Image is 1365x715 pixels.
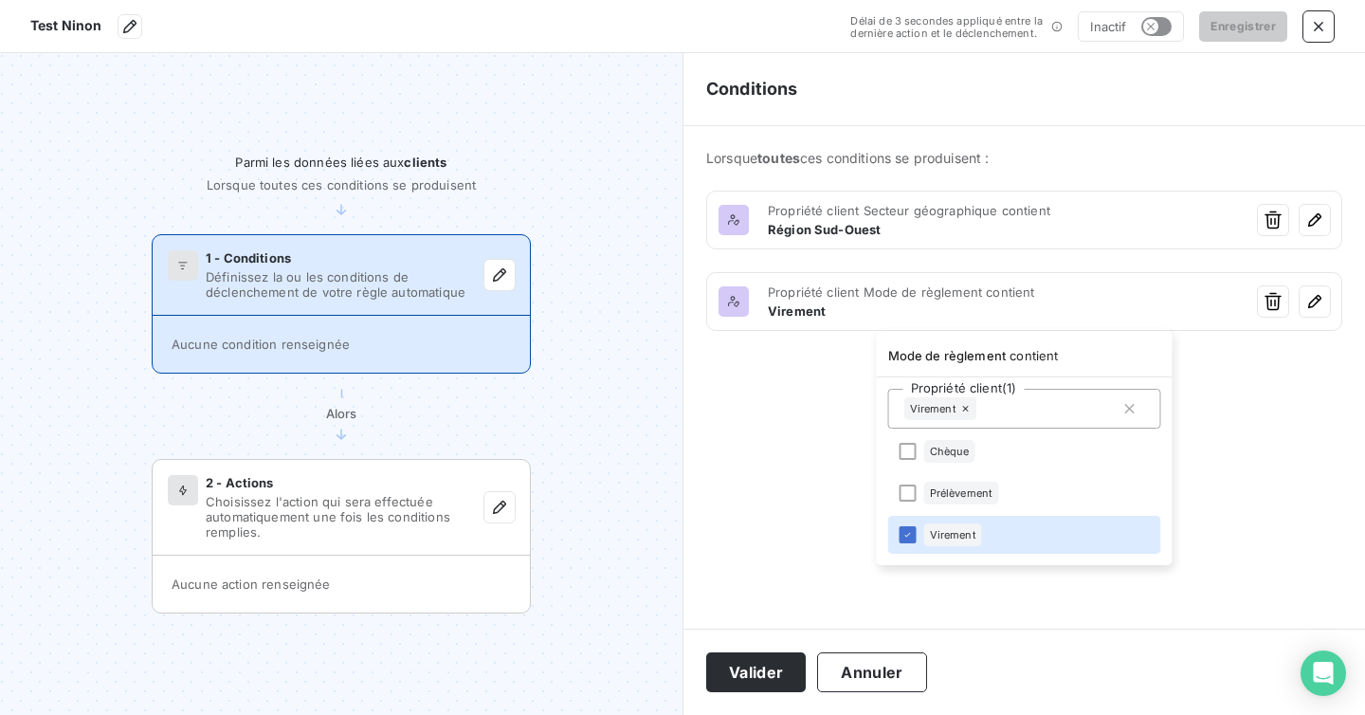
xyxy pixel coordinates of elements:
[930,529,976,541] span: Virement
[888,348,1007,363] span: Mode de règlement
[930,487,993,499] span: Prélèvement
[910,403,956,414] span: Virement
[888,348,1059,363] span: contient
[930,446,970,457] span: Chèque
[977,400,992,417] input: Propriété client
